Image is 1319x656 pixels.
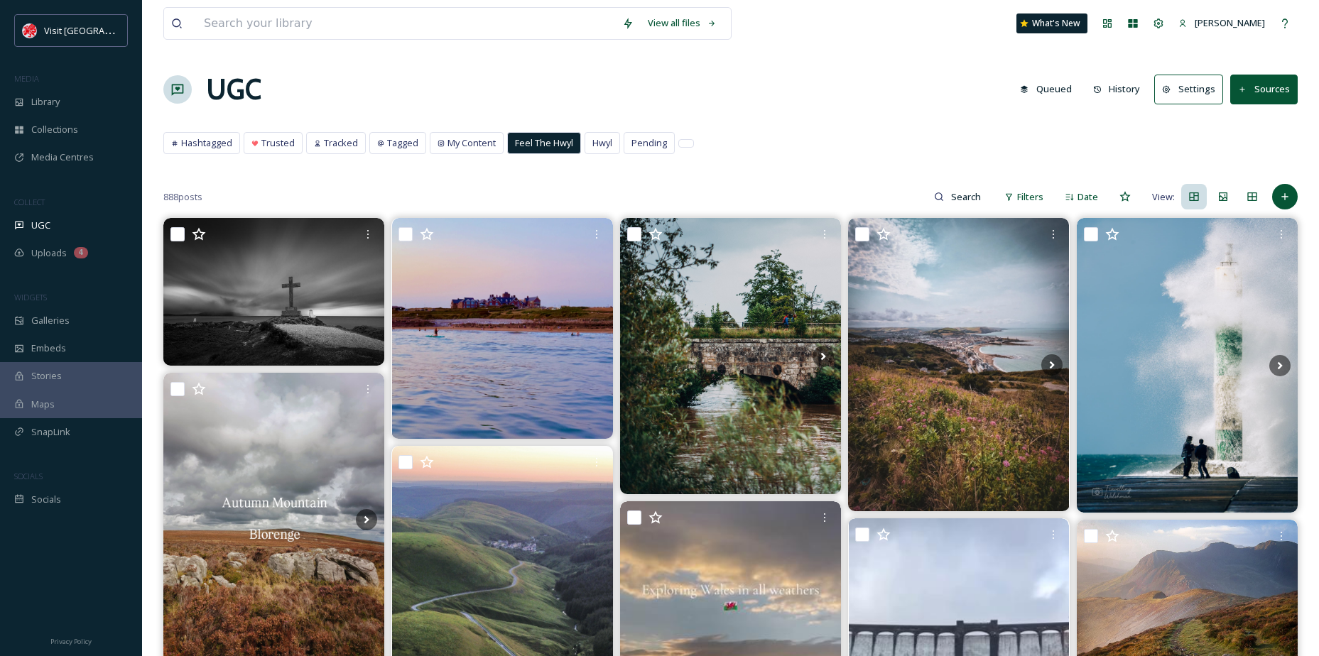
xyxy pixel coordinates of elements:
a: UGC [206,68,261,111]
span: Stories [31,369,62,383]
span: COLLECT [14,197,45,207]
a: History [1086,75,1155,103]
button: Queued [1013,75,1079,103]
span: Media Centres [31,151,94,164]
span: Visit [GEOGRAPHIC_DATA] [44,23,154,37]
button: Sources [1230,75,1298,104]
span: Filters [1017,190,1043,204]
span: Feel The Hwyl [515,136,573,150]
img: Dilynwch ddarn o Lwybr Clawdd Offa dros Gefn Digoll, gan fwynhau tawelwch Trefaldwyn ar hyd y ffo... [620,218,841,494]
input: Search [944,182,990,211]
img: Ynys Llanddwyn #cymru #wales #ynysmon #anglesey #sea #coast #lighthouse #lighthousesofinstagram #... [163,218,384,365]
a: What's New [1016,13,1087,33]
span: SnapLink [31,425,70,439]
a: View all files [641,9,724,37]
span: WIDGETS [14,292,47,302]
span: Uploads [31,246,67,260]
span: Date [1078,190,1098,204]
img: Top view✨ #betweenflyingspacecrafts . . #wales #snowdonia #mountain #nature #uk #landscape #raw_c... [848,218,1069,511]
span: Trusted [261,136,295,150]
span: SOCIALS [14,471,43,481]
span: My Content [447,136,496,150]
span: Pending [631,136,667,150]
button: History [1086,75,1148,103]
span: Galleries [31,314,70,327]
span: [PERSON_NAME] [1195,16,1265,29]
img: Rest Bay radiance! 🌅 Golden sands, great surf, and sunsets that stop you in your tracks. Rest Bay... [392,218,613,439]
span: Maps [31,398,55,411]
span: View: [1152,190,1175,204]
a: Queued [1013,75,1086,103]
input: Search your library [197,8,615,39]
span: Hwyl [592,136,612,150]
img: Stormy days are heading our way 🙌 who loves a seaside escape and watching the waves crash in? 🙋‍♂... [1077,218,1298,513]
span: Library [31,95,60,109]
a: Settings [1154,75,1230,104]
img: Visit_Wales_logo.svg.png [23,23,37,38]
span: Privacy Policy [50,637,92,646]
span: UGC [31,219,50,232]
span: Tracked [324,136,358,150]
span: Socials [31,493,61,506]
a: Privacy Policy [50,632,92,649]
a: [PERSON_NAME] [1171,9,1272,37]
span: 888 posts [163,190,202,204]
span: Collections [31,123,78,136]
span: MEDIA [14,73,39,84]
span: Hashtagged [181,136,232,150]
button: Settings [1154,75,1223,104]
div: 4 [74,247,88,258]
span: Tagged [387,136,418,150]
span: Embeds [31,341,66,355]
